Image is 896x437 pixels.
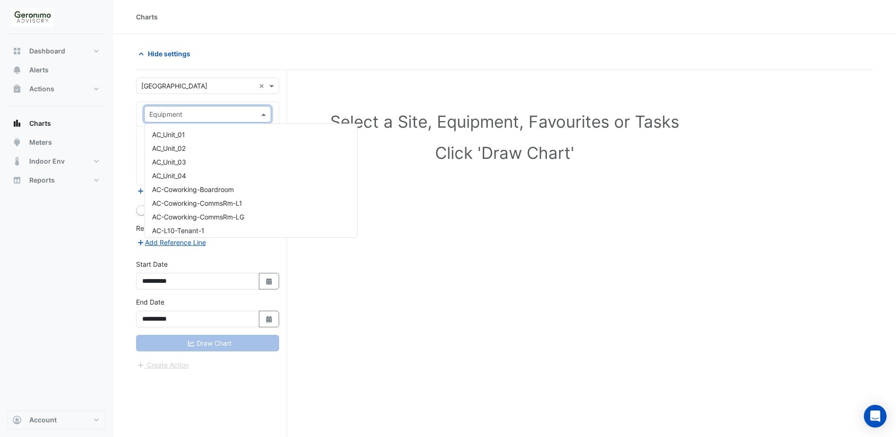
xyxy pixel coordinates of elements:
span: Clear [259,81,267,91]
button: Reports [8,171,106,190]
span: AC-Coworking-CommsRm-L1 [152,199,242,207]
span: AC-Coworking-Boardroom [152,185,234,193]
span: AC_Unit_03 [152,158,186,166]
app-icon: Actions [12,84,22,94]
label: End Date [136,297,164,307]
h1: Click 'Draw Chart' [157,143,853,163]
label: Start Date [136,259,168,269]
span: AC-L10-Tenant-1 [152,227,205,235]
fa-icon: Select Date [265,277,273,285]
app-escalated-ticket-create-button: Please correct errors first [136,360,189,368]
div: Charts [136,12,158,22]
app-icon: Reports [12,175,22,185]
button: Actions [8,79,106,98]
span: Meters [29,138,52,147]
h1: Select a Site, Equipment, Favourites or Tasks [157,112,853,131]
app-icon: Dashboard [12,46,22,56]
img: Company Logo [11,8,54,26]
span: Hide settings [148,49,190,59]
span: Alerts [29,65,49,75]
app-icon: Alerts [12,65,22,75]
button: Indoor Env [8,152,106,171]
label: Reference Lines [136,223,186,233]
span: Account [29,415,57,425]
span: Charts [29,119,51,128]
span: AC_Unit_04 [152,172,186,180]
fa-icon: Select Date [265,315,273,323]
span: AC_Unit_01 [152,131,185,139]
button: Dashboard [8,42,106,61]
span: Dashboard [29,46,65,56]
button: Account [8,411,106,429]
app-icon: Meters [12,138,22,147]
button: Add Equipment [136,186,193,197]
ng-dropdown-panel: Options list [144,123,358,238]
button: Add Reference Line [136,237,206,248]
button: Alerts [8,61,106,79]
span: AC_Unit_02 [152,144,186,152]
app-icon: Charts [12,119,22,128]
button: Meters [8,133,106,152]
button: Charts [8,114,106,133]
span: AC-Coworking-CommsRm-LG [152,213,244,221]
div: Open Intercom Messenger [864,405,887,428]
span: Reports [29,175,55,185]
span: Indoor Env [29,157,65,166]
app-icon: Indoor Env [12,157,22,166]
span: Actions [29,84,54,94]
button: Hide settings [136,45,196,62]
